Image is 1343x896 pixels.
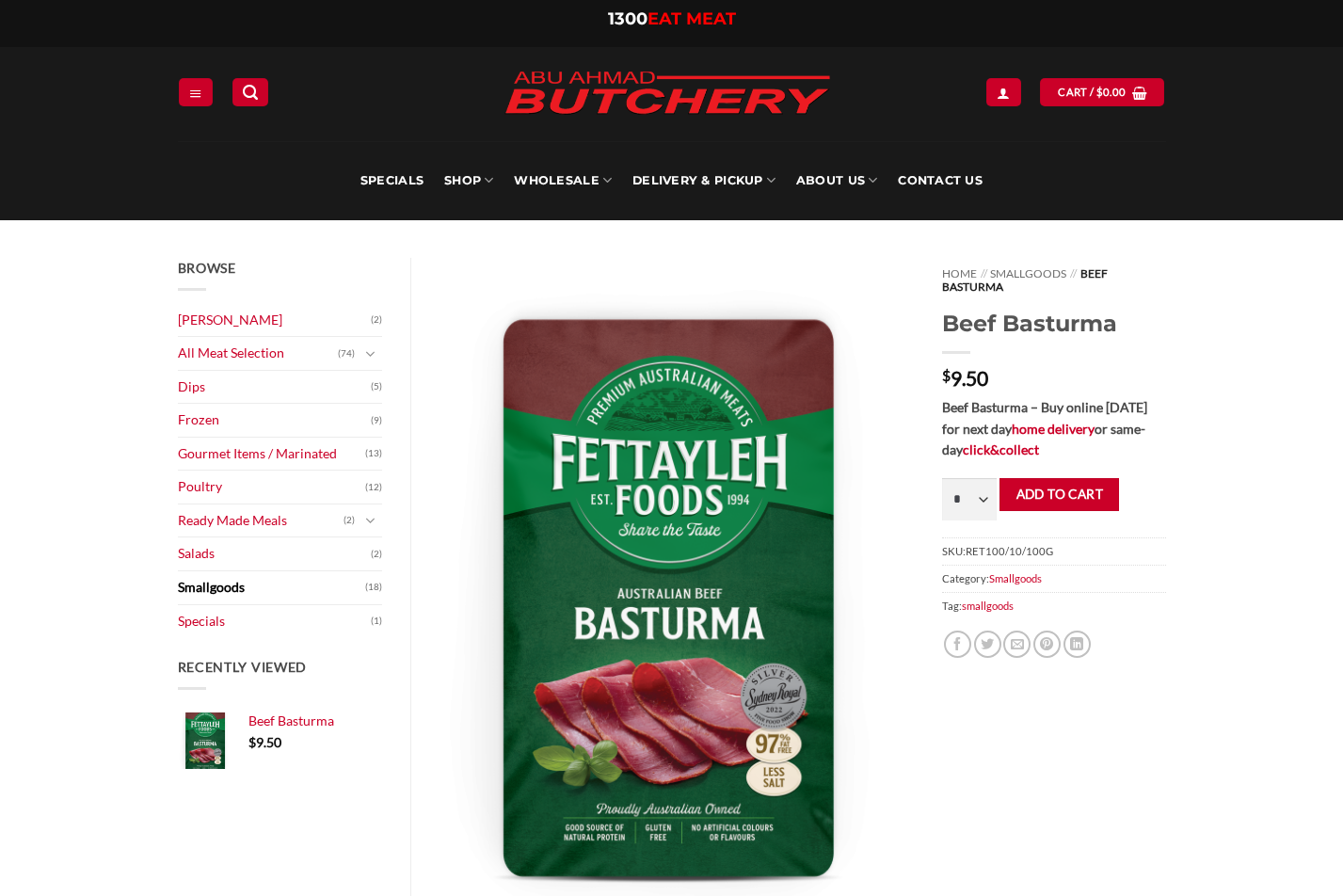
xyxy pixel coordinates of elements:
[178,404,372,437] a: Frozen
[962,600,1014,612] a: smallgoods
[608,8,648,29] span: 1300
[981,266,987,280] span: //
[942,565,1165,592] span: Category:
[942,366,988,390] bdi: 9.50
[1096,84,1103,101] span: $
[371,306,382,334] span: (2)
[365,440,382,468] span: (13)
[1040,78,1164,105] a: View cart
[178,537,372,570] a: Salads
[796,141,877,220] a: About Us
[232,78,268,105] a: Search
[942,592,1165,619] span: Tag:
[248,712,383,729] a: Beef Basturma
[248,734,256,750] span: $
[178,304,372,337] a: [PERSON_NAME]
[365,473,382,502] span: (12)
[178,260,236,276] span: Browse
[1070,266,1077,280] span: //
[1063,631,1091,658] a: Share on LinkedIn
[990,266,1066,280] a: Smallgoods
[986,78,1020,105] a: Login
[248,712,334,728] span: Beef Basturma
[942,368,951,383] span: $
[514,141,612,220] a: Wholesale
[360,141,424,220] a: Specials
[179,78,213,105] a: Menu
[178,337,339,370] a: All Meat Selection
[1003,631,1031,658] a: Email to a Friend
[989,572,1042,584] a: Smallgoods
[178,571,366,604] a: Smallgoods
[942,266,977,280] a: Home
[178,371,372,404] a: Dips
[248,734,281,750] bdi: 9.50
[963,441,1039,457] a: click&collect
[178,438,366,471] a: Gourmet Items / Marinated
[898,141,983,220] a: Contact Us
[648,8,736,29] span: EAT MEAT
[944,631,971,658] a: Share on Facebook
[365,573,382,601] span: (18)
[360,344,382,364] button: Toggle
[371,607,382,635] span: (1)
[371,373,382,401] span: (5)
[344,506,355,535] span: (2)
[942,537,1165,565] span: SKU:
[608,8,736,29] a: 1300EAT MEAT
[1012,421,1095,437] a: home delivery
[371,407,382,435] span: (9)
[942,309,1165,338] h1: Beef Basturma
[1033,631,1061,658] a: Pin on Pinterest
[1096,86,1127,98] bdi: 0.00
[974,631,1001,658] a: Share on Twitter
[999,478,1119,511] button: Add to cart
[1058,84,1126,101] span: Cart /
[178,504,344,537] a: Ready Made Meals
[178,659,308,675] span: Recently Viewed
[360,510,382,531] button: Toggle
[488,58,846,130] img: Abu Ahmad Butchery
[371,540,382,568] span: (2)
[966,545,1053,557] span: RET100/10/100G
[942,399,1147,457] strong: Beef Basturma – Buy online [DATE] for next day or same-day
[178,471,366,504] a: Poultry
[942,266,1107,294] span: Beef Basturma
[444,141,493,220] a: SHOP
[338,340,355,368] span: (74)
[632,141,775,220] a: Delivery & Pickup
[178,605,372,638] a: Specials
